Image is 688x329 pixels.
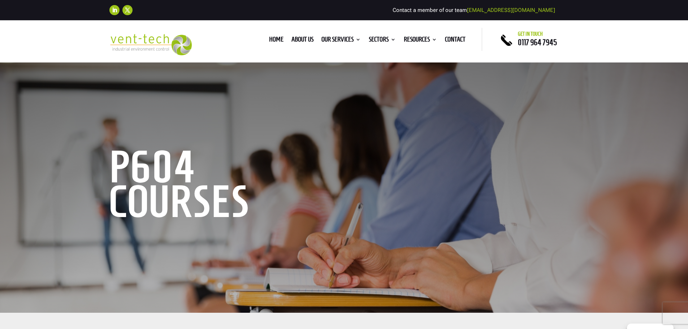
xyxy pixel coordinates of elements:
[369,37,396,45] a: Sectors
[445,37,466,45] a: Contact
[518,38,557,47] a: 0117 964 7945
[291,37,313,45] a: About us
[518,31,543,37] span: Get in touch
[269,37,284,45] a: Home
[393,7,555,13] span: Contact a member of our team
[467,7,555,13] a: [EMAIL_ADDRESS][DOMAIN_NAME]
[404,37,437,45] a: Resources
[122,5,133,15] a: Follow on X
[109,34,192,55] img: 2023-09-27T08_35_16.549ZVENT-TECH---Clear-background
[321,37,361,45] a: Our Services
[109,150,330,222] h1: P604 Courses
[109,5,120,15] a: Follow on LinkedIn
